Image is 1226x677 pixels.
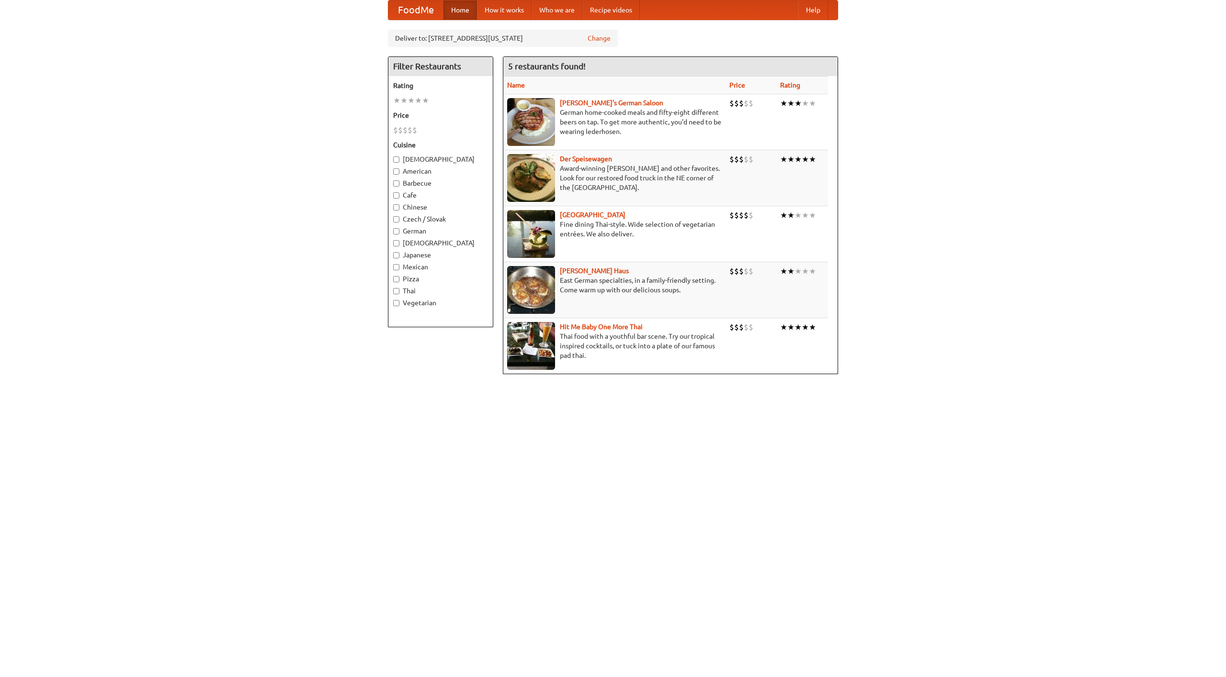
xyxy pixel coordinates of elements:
li: $ [749,98,753,109]
a: Who we are [532,0,582,20]
li: $ [729,322,734,333]
label: American [393,166,488,176]
input: [DEMOGRAPHIC_DATA] [393,156,399,163]
a: FoodMe [388,0,443,20]
li: $ [749,266,753,277]
li: ★ [780,210,787,221]
img: satay.jpg [507,210,555,258]
img: speisewagen.jpg [507,154,555,202]
input: Vegetarian [393,300,399,306]
input: German [393,228,399,234]
li: $ [734,98,739,109]
label: Chinese [393,202,488,212]
li: $ [744,98,749,109]
input: Mexican [393,264,399,270]
li: ★ [802,322,809,333]
label: [DEMOGRAPHIC_DATA] [393,238,488,248]
li: $ [749,154,753,165]
li: $ [729,154,734,165]
li: ★ [787,322,795,333]
label: Mexican [393,262,488,272]
a: Der Speisewagen [560,155,612,163]
a: Price [729,81,745,89]
label: Vegetarian [393,298,488,308]
h5: Rating [393,81,488,90]
li: ★ [795,98,802,109]
li: $ [412,125,417,135]
h5: Price [393,111,488,120]
li: ★ [795,210,802,221]
h4: Filter Restaurants [388,57,493,76]
label: Barbecue [393,178,488,188]
li: $ [729,266,734,277]
li: ★ [795,266,802,277]
a: [PERSON_NAME]'s German Saloon [560,99,663,107]
li: ★ [415,95,422,106]
h5: Cuisine [393,140,488,150]
li: ★ [809,266,816,277]
li: ★ [795,322,802,333]
input: American [393,168,399,175]
input: Thai [393,288,399,294]
li: $ [749,210,753,221]
p: East German specialties, in a family-friendly setting. Come warm up with our delicious soups. [507,276,722,295]
img: esthers.jpg [507,98,555,146]
li: ★ [780,154,787,165]
img: babythai.jpg [507,322,555,370]
a: How it works [477,0,532,20]
li: ★ [408,95,415,106]
li: $ [734,210,739,221]
li: ★ [400,95,408,106]
li: $ [729,210,734,221]
p: Fine dining Thai-style. Wide selection of vegetarian entrées. We also deliver. [507,220,722,239]
img: kohlhaus.jpg [507,266,555,314]
a: Rating [780,81,800,89]
label: Pizza [393,274,488,284]
input: Japanese [393,252,399,258]
a: Home [443,0,477,20]
li: $ [739,98,744,109]
input: [DEMOGRAPHIC_DATA] [393,240,399,246]
li: $ [739,154,744,165]
li: $ [749,322,753,333]
li: $ [408,125,412,135]
a: Recipe videos [582,0,640,20]
label: Thai [393,286,488,296]
li: ★ [802,266,809,277]
li: $ [744,322,749,333]
li: $ [739,266,744,277]
li: $ [739,322,744,333]
li: $ [403,125,408,135]
label: Japanese [393,250,488,260]
li: $ [398,125,403,135]
li: $ [744,210,749,221]
li: ★ [802,210,809,221]
li: $ [744,154,749,165]
ng-pluralize: 5 restaurants found! [508,62,586,71]
li: ★ [787,98,795,109]
li: $ [729,98,734,109]
li: ★ [795,154,802,165]
b: [PERSON_NAME] Haus [560,267,629,275]
li: ★ [802,154,809,165]
p: Thai food with a youthful bar scene. Try our tropical inspired cocktails, or tuck into a plate of... [507,332,722,360]
label: German [393,226,488,236]
li: $ [393,125,398,135]
a: Hit Me Baby One More Thai [560,323,643,331]
li: ★ [809,210,816,221]
li: $ [734,322,739,333]
li: ★ [780,322,787,333]
li: ★ [787,266,795,277]
div: Deliver to: [STREET_ADDRESS][US_STATE] [388,30,618,47]
li: $ [739,210,744,221]
a: Change [588,33,611,43]
li: ★ [787,210,795,221]
b: [GEOGRAPHIC_DATA] [560,211,625,219]
input: Pizza [393,276,399,282]
li: ★ [802,98,809,109]
a: Help [798,0,828,20]
input: Czech / Slovak [393,216,399,222]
